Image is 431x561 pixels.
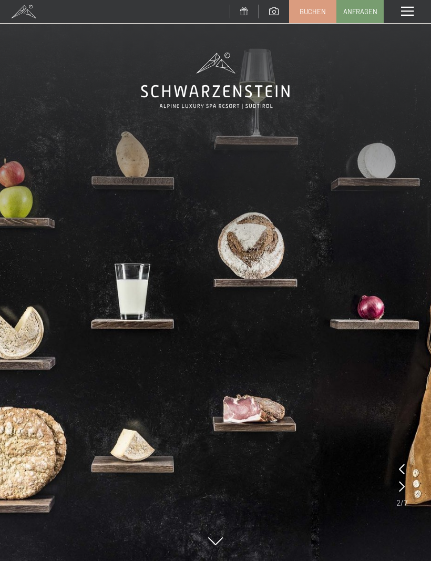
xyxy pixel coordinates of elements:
span: / [401,497,404,508]
a: Buchen [290,1,336,23]
span: Buchen [300,7,326,16]
span: 7 [404,497,407,508]
span: Anfragen [343,7,377,16]
a: Anfragen [337,1,383,23]
span: 2 [396,497,401,508]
